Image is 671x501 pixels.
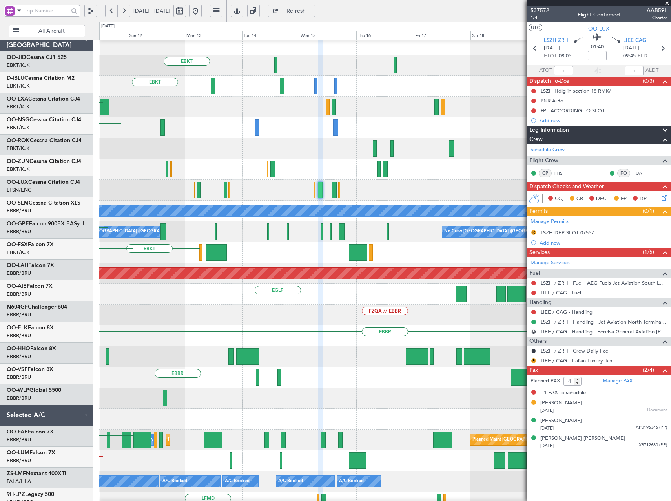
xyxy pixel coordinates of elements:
[7,103,29,110] a: EBKT/KJK
[7,304,67,310] a: N604GFChallenger 604
[576,195,583,203] span: CR
[7,221,84,227] a: OO-GPEFalcon 900EX EASy II
[7,187,31,194] a: LFSN/ENC
[540,229,594,236] div: LSZH DEP SLOT 0755Z
[7,367,53,372] a: OO-VSFFalcon 8X
[7,221,29,227] span: OO-GPE
[7,117,29,123] span: OO-NSG
[531,15,549,21] span: 1/4
[444,226,576,238] div: No Crew [GEOGRAPHIC_DATA] ([GEOGRAPHIC_DATA] National)
[529,77,569,86] span: Dispatch To-Dos
[162,475,187,487] div: A/C Booked
[7,325,28,331] span: OO-ELK
[7,62,29,69] a: EBKT/KJK
[7,138,82,143] a: OO-ROKCessna Citation CJ4
[623,37,646,45] span: LIEE CAG
[554,66,573,75] input: --:--
[540,318,667,325] a: LSZH / ZRH - Handling - Jet Aviation North Terminal LSZH / ZRH
[647,6,667,15] span: AAB59L
[643,207,654,215] span: (0/1)
[7,207,31,214] a: EBBR/BRU
[7,283,27,289] span: OO-AIE
[7,457,31,464] a: EBBR/BRU
[7,346,30,351] span: OO-HHO
[7,304,28,310] span: N604GF
[7,471,26,476] span: ZS-LMF
[596,195,608,203] span: DFC,
[643,366,654,374] span: (2/4)
[7,166,29,173] a: EBKT/KJK
[7,263,54,268] a: OO-LAHFalcon 7X
[529,156,558,165] span: Flight Crew
[7,311,31,318] a: EBBR/BRU
[544,52,557,60] span: ETOT
[529,135,543,144] span: Crew
[7,75,24,81] span: D-IBLU
[101,23,115,30] div: [DATE]
[7,75,75,81] a: D-IBLUCessna Citation M2
[7,159,29,164] span: OO-ZUN
[529,182,604,191] span: Dispatch Checks and Weather
[531,230,536,235] button: R
[7,395,31,402] a: EBBR/BRU
[540,357,613,364] a: LIEE / CAG - Italian Luxury Tax
[540,408,554,413] span: [DATE]
[7,55,26,60] span: OO-JID
[645,67,658,75] span: ALDT
[24,5,69,16] input: Trip Number
[225,475,250,487] div: A/C Booked
[414,31,471,40] div: Fri 17
[7,450,55,455] a: OO-LUMFalcon 7X
[7,179,28,185] span: OO-LUX
[638,52,650,60] span: ELDT
[7,179,80,185] a: OO-LUXCessna Citation CJ4
[540,280,667,286] a: LSZH / ZRH - Fuel - AEG Fuels-Jet Aviation South-LSZH/ZRH
[7,429,28,435] span: OO-FAE
[617,169,630,177] div: FO
[7,200,29,206] span: OO-SLM
[7,388,29,393] span: OO-WLP
[470,31,528,40] div: Sat 18
[7,263,28,268] span: OO-LAH
[529,298,552,307] span: Handling
[7,117,81,123] a: OO-NSGCessna Citation CJ4
[540,425,554,431] span: [DATE]
[7,367,27,372] span: OO-VSF
[540,117,667,124] div: Add new
[544,44,560,52] span: [DATE]
[540,389,586,397] span: +1 PAX to schedule
[73,226,204,238] div: No Crew [GEOGRAPHIC_DATA] ([GEOGRAPHIC_DATA] National)
[555,195,563,203] span: CC,
[7,346,56,351] a: OO-HHOFalcon 8X
[540,88,611,94] div: LSZH Hdlg in section 18 RMK/
[529,24,542,31] button: UTC
[603,377,633,385] a: Manage PAX
[529,248,550,257] span: Services
[7,145,29,152] a: EBKT/KJK
[636,424,667,431] span: AP0196346 (PP)
[268,5,315,17] button: Refresh
[529,366,538,375] span: Pax
[643,248,654,256] span: (1/5)
[540,347,608,354] a: LSZH / ZRH - Crew Daily Fee
[7,388,61,393] a: OO-WLPGlobal 5500
[168,434,237,446] div: Planned Maint Melsbroek Air Base
[540,435,625,442] div: [PERSON_NAME] [PERSON_NAME]
[639,442,667,449] span: X8712680 (PP)
[7,228,31,235] a: EBBR/BRU
[7,478,31,485] a: FALA/HLA
[7,124,29,131] a: EBKT/KJK
[7,159,81,164] a: OO-ZUNCessna Citation CJ4
[531,146,565,154] a: Schedule Crew
[7,55,67,60] a: OO-JIDCessna CJ1 525
[540,417,582,425] div: [PERSON_NAME]
[544,37,568,45] span: LSZH ZRH
[185,31,242,40] div: Mon 13
[531,358,536,363] button: R
[554,170,571,177] a: THS
[632,170,650,177] a: HUA
[531,259,570,267] a: Manage Services
[539,67,552,75] span: ATOT
[540,97,563,104] div: PNR Auto
[588,25,609,33] span: OO-LUX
